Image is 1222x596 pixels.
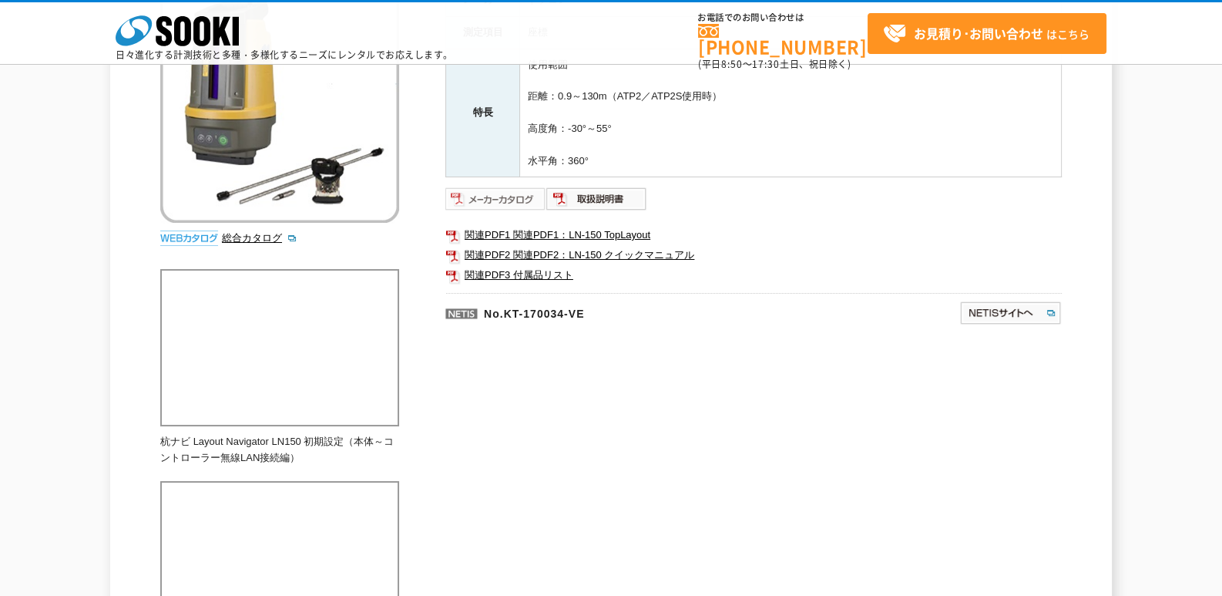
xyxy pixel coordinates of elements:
a: 関連PDF2 関連PDF2：LN-150 クイックマニュアル [445,245,1062,265]
img: NETISサイトへ [959,301,1062,325]
p: 日々進化する計測技術と多種・多様化するニーズにレンタルでお応えします。 [116,50,453,59]
img: メーカーカタログ [445,187,546,211]
span: お電話でのお問い合わせは [698,13,868,22]
a: 関連PDF3 付属品リスト [445,265,1062,285]
img: webカタログ [160,231,218,246]
th: 特長 [446,49,520,177]
a: お見積り･お問い合わせはこちら [868,13,1106,54]
strong: お見積り･お問い合わせ [914,24,1043,42]
td: 使用範囲 距離：0.9～130m（ATP2／ATP2S使用時） 高度角：-30°～55° 水平角：360° [520,49,1062,177]
span: 17:30 [752,57,780,71]
span: (平日 ～ 土日、祝日除く) [698,57,851,71]
a: [PHONE_NUMBER] [698,24,868,56]
span: はこちら [883,22,1089,45]
span: 8:50 [721,57,743,71]
a: 取扱説明書 [546,197,647,209]
a: 総合カタログ [222,232,297,244]
a: メーカーカタログ [445,197,546,209]
img: 取扱説明書 [546,187,647,211]
p: No.KT-170034-VE [445,293,811,330]
a: 関連PDF1 関連PDF1：LN-150 TopLayout [445,225,1062,245]
p: 杭ナビ Layout Navigator LN150 初期設定（本体～コントローラー無線LAN接続編） [160,434,399,466]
